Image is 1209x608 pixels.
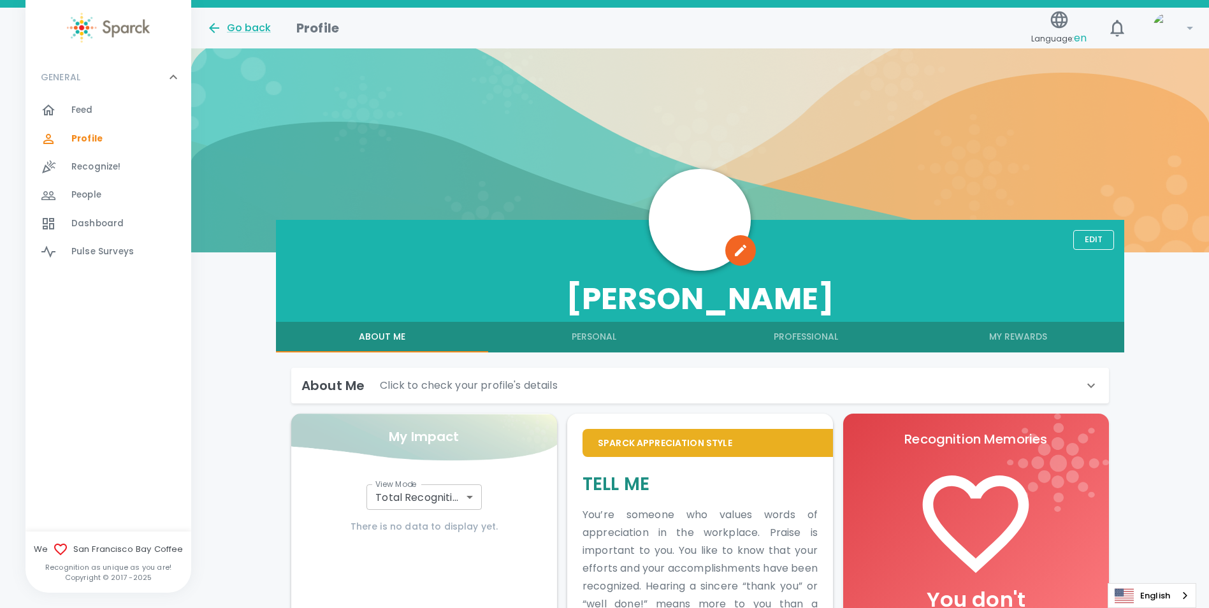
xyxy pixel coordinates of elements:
[206,20,271,36] button: Go back
[276,322,488,352] button: About Me
[71,245,134,258] span: Pulse Surveys
[366,484,481,510] div: Total Recognitions
[71,217,124,230] span: Dashboard
[276,322,1124,352] div: full width tabs
[25,125,191,153] a: Profile
[71,133,103,145] span: Profile
[25,58,191,96] div: GENERAL
[67,13,150,43] img: Sparck logo
[1073,230,1114,250] button: Edit
[25,210,191,238] a: Dashboard
[912,322,1124,352] button: My Rewards
[858,429,1094,449] p: Recognition Memories
[41,71,80,83] p: GENERAL
[1108,583,1196,608] aside: Language selected: English
[375,479,417,489] label: View Mode
[380,378,558,393] p: Click to check your profile's details
[71,161,121,173] span: Recognize!
[25,238,191,266] a: Pulse Surveys
[301,375,365,396] h6: About Me
[1108,583,1196,608] div: Language
[25,562,191,572] p: Recognition as unique as you are!
[389,426,459,447] p: My Impact
[700,322,912,352] button: Professional
[71,189,101,201] span: People
[1031,30,1087,47] span: Language:
[25,96,191,124] a: Feed
[25,96,191,271] div: GENERAL
[25,181,191,209] a: People
[1026,6,1092,51] button: Language:en
[276,281,1124,317] h3: [PERSON_NAME]
[25,572,191,583] p: Copyright © 2017 - 2025
[1074,31,1087,45] span: en
[1007,414,1109,512] img: logo
[296,18,339,38] h1: Profile
[583,472,818,496] h5: Tell Me
[307,520,542,534] h6: There is no data to display yet.
[25,542,191,557] span: We San Francisco Bay Coffee
[598,437,818,449] p: Sparck Appreciation Style
[488,322,700,352] button: Personal
[25,153,191,181] a: Recognize!
[1108,584,1196,607] a: English
[25,13,191,43] a: Sparck logo
[291,368,1109,403] div: About MeClick to check your profile's details
[71,104,93,117] span: Feed
[1153,13,1184,43] img: Picture of David
[649,169,751,271] img: Picture of David Gutierrez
